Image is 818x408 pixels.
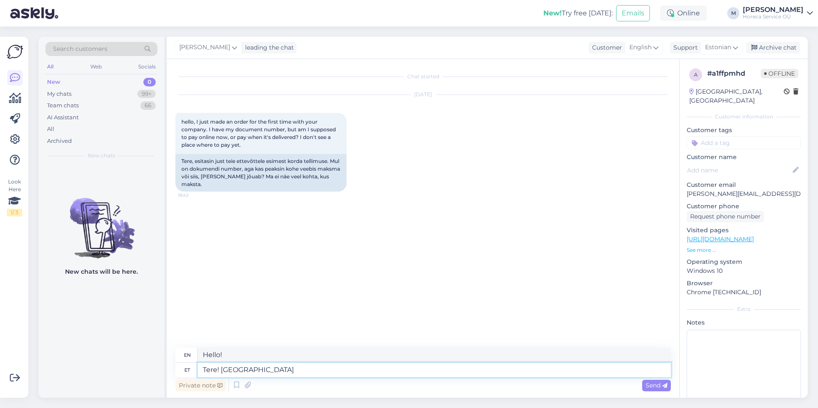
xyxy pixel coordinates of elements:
p: Customer phone [687,202,801,211]
div: Tere, esitasin just teie ettevõttele esimest korda tellimuse. Mul on dokumendi number, aga kas pe... [175,154,347,192]
div: Horeca Service OÜ [743,13,803,20]
img: No chats [39,183,164,260]
div: Team chats [47,101,79,110]
div: Online [660,6,707,21]
div: Customer [589,43,622,52]
input: Add a tag [687,136,801,149]
div: [GEOGRAPHIC_DATA], [GEOGRAPHIC_DATA] [689,87,784,105]
p: Visited pages [687,226,801,235]
div: Web [89,61,104,72]
div: 66 [140,101,156,110]
span: Send [646,381,667,389]
div: Archive chat [746,42,800,53]
p: [PERSON_NAME][EMAIL_ADDRESS][DOMAIN_NAME] [687,189,801,198]
div: Socials [136,61,157,72]
a: [PERSON_NAME]Horeca Service OÜ [743,6,813,20]
span: a [694,71,698,78]
div: 99+ [137,90,156,98]
div: Chat started [175,73,671,80]
div: New [47,78,60,86]
div: My chats [47,90,71,98]
img: Askly Logo [7,44,23,60]
div: Archived [47,137,72,145]
div: Try free [DATE]: [543,8,613,18]
a: [URL][DOMAIN_NAME] [687,235,754,243]
p: Customer tags [687,126,801,135]
input: Add name [687,166,791,175]
textarea: Tere! [GEOGRAPHIC_DATA] [198,363,671,377]
div: leading the chat [242,43,294,52]
textarea: Hello! [198,348,671,362]
div: en [184,348,191,362]
b: New! [543,9,562,17]
p: Customer email [687,180,801,189]
div: All [45,61,55,72]
p: Operating system [687,257,801,266]
span: Estonian [705,43,731,52]
div: Private note [175,380,226,391]
div: All [47,125,54,133]
button: Emails [616,5,650,21]
p: Windows 10 [687,266,801,275]
div: 1 / 3 [7,209,22,216]
div: et [184,363,190,377]
span: Search customers [53,44,107,53]
div: 0 [143,78,156,86]
div: # a1ffpmhd [707,68,761,79]
p: See more ... [687,246,801,254]
span: 18:42 [178,192,210,198]
span: Offline [761,69,798,78]
span: New chats [88,152,115,160]
p: Notes [687,318,801,327]
p: New chats will be here. [65,267,138,276]
div: [DATE] [175,91,671,98]
p: Browser [687,279,801,288]
div: [PERSON_NAME] [743,6,803,13]
p: Chrome [TECHNICAL_ID] [687,288,801,297]
div: Request phone number [687,211,764,222]
div: Extra [687,305,801,313]
div: AI Assistant [47,113,79,122]
p: Customer name [687,153,801,162]
span: English [629,43,652,52]
div: Support [670,43,698,52]
span: [PERSON_NAME] [179,43,230,52]
div: M [727,7,739,19]
span: hello, I just made an order for the first time with your company. I have my document number, but ... [181,118,337,148]
div: Look Here [7,178,22,216]
div: Customer information [687,113,801,121]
